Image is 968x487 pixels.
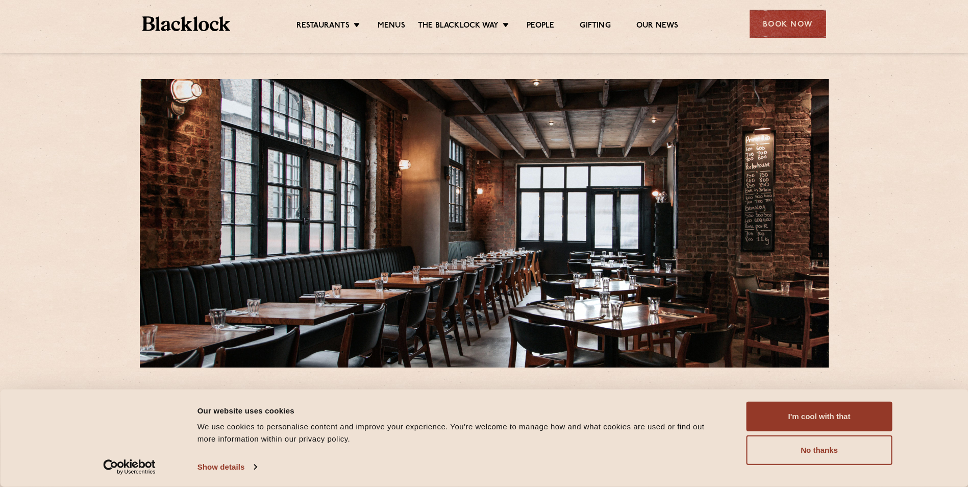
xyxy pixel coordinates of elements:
[378,21,405,32] a: Menus
[85,459,174,475] a: Usercentrics Cookiebot - opens in a new window
[296,21,350,32] a: Restaurants
[418,21,499,32] a: The Blacklock Way
[636,21,679,32] a: Our News
[142,16,231,31] img: BL_Textured_Logo-footer-cropped.svg
[197,459,257,475] a: Show details
[750,10,826,38] div: Book Now
[747,402,892,431] button: I'm cool with that
[197,404,724,417] div: Our website uses cookies
[747,435,892,465] button: No thanks
[580,21,610,32] a: Gifting
[527,21,554,32] a: People
[197,421,724,445] div: We use cookies to personalise content and improve your experience. You're welcome to manage how a...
